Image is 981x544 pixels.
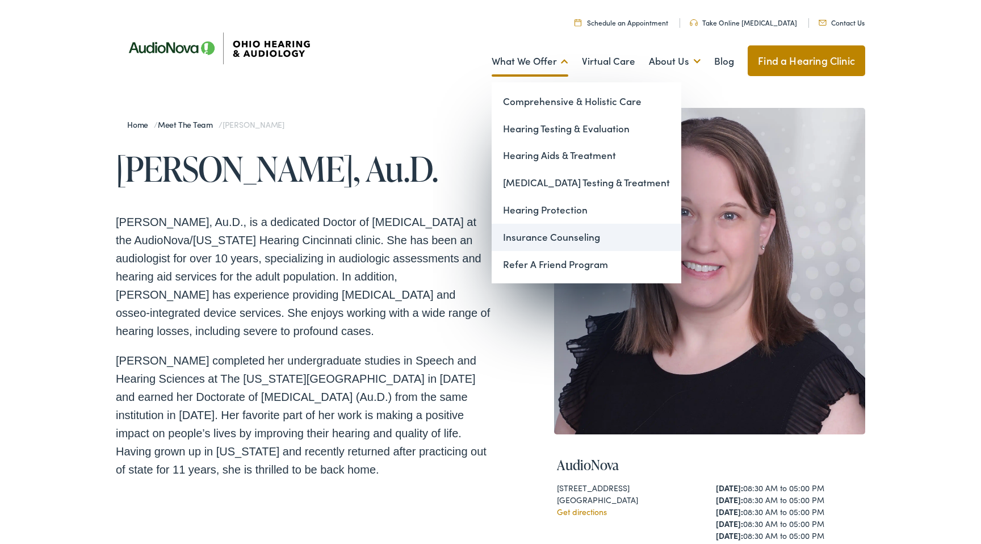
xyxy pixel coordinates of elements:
p: [PERSON_NAME], Au.D., is a dedicated Doctor of [MEDICAL_DATA] at the AudioNova/[US_STATE] Hearing... [116,213,491,340]
a: What We Offer [492,40,568,82]
a: About Us [649,40,701,82]
a: Blog [714,40,734,82]
a: Take Online [MEDICAL_DATA] [690,18,797,27]
span: [PERSON_NAME] [223,119,284,130]
a: Schedule an Appointment [575,18,668,27]
a: Hearing Protection [492,196,681,224]
p: [PERSON_NAME] completed her undergraduate studies in Speech and Hearing Sciences at The [US_STATE... [116,351,491,479]
a: Home [127,119,154,130]
a: Comprehensive & Holistic Care [492,88,681,115]
h1: [PERSON_NAME], Au.D. [116,150,491,187]
a: Hearing Aids & Treatment [492,142,681,169]
img: Mail icon representing email contact with Ohio Hearing in Cincinnati, OH [819,20,827,26]
strong: [DATE]: [716,530,743,541]
a: Insurance Counseling [492,224,681,251]
a: Meet the Team [158,119,219,130]
strong: [DATE]: [716,482,743,493]
a: Get directions [557,506,607,517]
span: / / [127,119,284,130]
img: Headphones icone to schedule online hearing test in Cincinnati, OH [690,19,698,26]
strong: [DATE]: [716,506,743,517]
a: Find a Hearing Clinic [748,45,865,76]
a: Contact Us [819,18,865,27]
div: [STREET_ADDRESS] [557,482,703,494]
a: Hearing Testing & Evaluation [492,115,681,143]
a: [MEDICAL_DATA] Testing & Treatment [492,169,681,196]
h4: AudioNova [557,457,862,474]
a: Virtual Care [582,40,635,82]
strong: [DATE]: [716,494,743,505]
strong: [DATE]: [716,518,743,529]
img: Calendar Icon to schedule a hearing appointment in Cincinnati, OH [575,19,581,26]
a: Refer A Friend Program [492,251,681,278]
div: [GEOGRAPHIC_DATA] [557,494,703,506]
